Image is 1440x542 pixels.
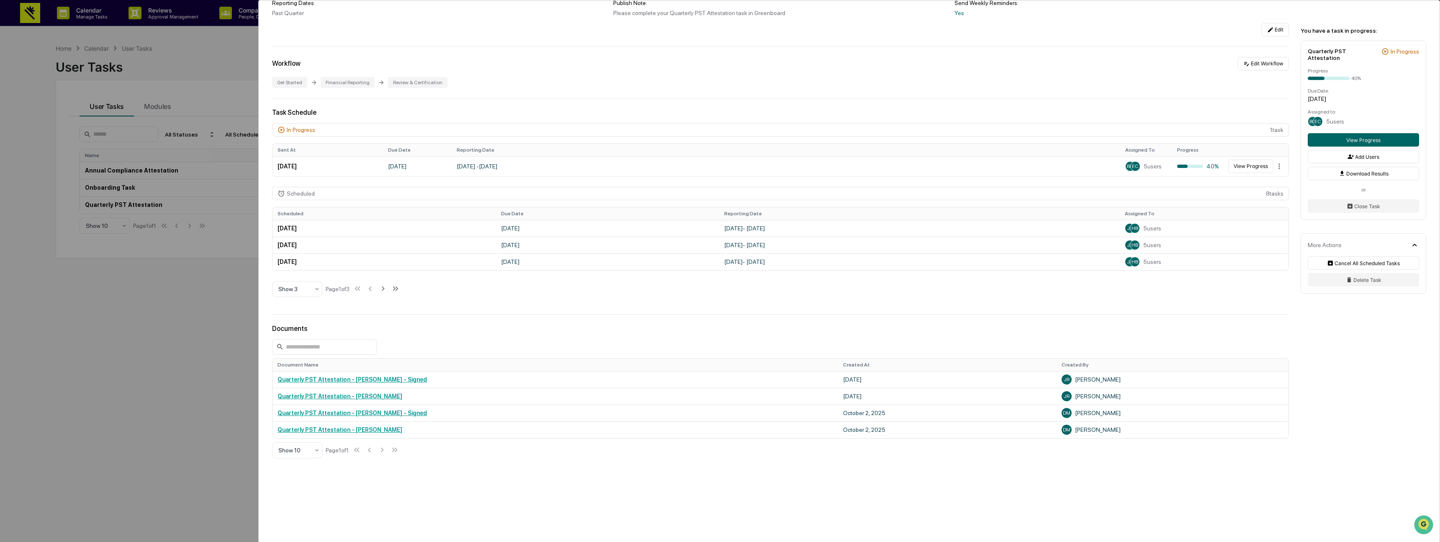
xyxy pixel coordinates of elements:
th: Document Name [273,359,838,371]
th: Progress [1172,144,1224,156]
td: October 2, 2025 [838,405,1057,421]
a: 🖐️Preclearance [5,102,57,117]
span: HB [1131,242,1138,248]
span: BN [1127,163,1134,169]
td: [DATE] [273,156,383,176]
a: Powered byPylon [59,142,101,148]
th: Sent At [273,144,383,156]
td: [DATE] [838,371,1057,388]
div: We're available if you need us! [28,72,106,79]
span: 5 users [1143,258,1161,265]
button: Edit Workflow [1238,57,1289,70]
div: [PERSON_NAME] [1062,391,1283,401]
div: Get Started [272,77,307,88]
span: Preclearance [17,106,54,114]
div: Page 1 of 3 [326,286,350,292]
span: EC [1132,163,1139,169]
div: or [1308,187,1419,193]
div: Please complete your Quarterly PST Attestation task in Greenboard [613,10,948,16]
div: [DATE] [1308,95,1419,102]
div: 🖐️ [8,106,15,113]
div: In Progress [287,126,315,133]
span: DM [1063,410,1070,416]
div: Assigned to: [1308,109,1419,115]
th: Created By [1057,359,1288,371]
td: [DATE] - [DATE] [719,220,1119,237]
td: October 2, 2025 [838,421,1057,438]
span: Attestations [69,106,104,114]
div: 🔎 [8,122,15,129]
span: BN [1309,119,1316,124]
div: [PERSON_NAME] [1062,425,1283,435]
div: Documents [272,325,1289,333]
div: Workflow [272,59,301,67]
div: Progress [1308,68,1419,74]
button: Cancel All Scheduled Tasks [1308,256,1419,270]
span: JR [1127,225,1133,231]
div: Review & Certification [388,77,447,88]
span: 5 users [1326,118,1344,125]
span: Pylon [83,142,101,148]
button: Download Results [1308,167,1419,180]
button: Delete Task [1308,273,1419,286]
div: Quarterly PST Attestation [1308,48,1378,61]
th: Due Date [383,144,452,156]
span: JR [1127,259,1133,265]
span: 5 users [1143,225,1161,232]
td: [DATE] [273,253,496,270]
span: DM [1063,427,1070,433]
span: JR [1064,377,1070,382]
span: HB [1131,225,1138,231]
th: Scheduled [273,207,496,220]
div: Due Date: [1308,88,1419,94]
div: 40% [1351,75,1361,81]
div: Financial Reporting [321,77,375,88]
button: View Progress [1308,133,1419,147]
a: Quarterly PST Attestation - [PERSON_NAME] - Signed [278,410,427,416]
td: [DATE] [273,237,496,253]
span: JR [1064,393,1070,399]
a: Quarterly PST Attestation - [PERSON_NAME] - Signed [278,376,427,383]
button: Close Task [1308,199,1419,213]
div: Start new chat [28,64,137,72]
div: 8 task s [272,187,1289,200]
td: [DATE] - [DATE] [719,253,1119,270]
td: [DATE] [496,220,720,237]
th: Assigned To [1120,144,1172,156]
span: 5 users [1143,242,1161,248]
iframe: Open customer support [1413,514,1436,537]
button: Add Users [1308,150,1419,163]
td: [DATE] [383,156,452,176]
div: 1 task [272,123,1289,137]
div: Task Schedule [272,108,1289,116]
span: Data Lookup [17,121,53,130]
th: Reporting Date [452,144,1120,156]
td: [DATE] [496,237,720,253]
span: 5 users [1144,163,1162,170]
button: Edit [1262,23,1289,36]
div: Page 1 of 1 [326,447,349,454]
th: Due Date [496,207,720,220]
span: EC [1314,119,1321,124]
p: How can we help? [8,18,152,31]
div: Scheduled [287,190,315,197]
td: [DATE] [273,220,496,237]
img: 1746055101610-c473b297-6a78-478c-a979-82029cc54cd1 [8,64,23,79]
div: Past Quarter [272,10,607,16]
td: [DATE] [496,253,720,270]
th: Assigned To [1120,207,1288,220]
div: More Actions [1308,242,1342,248]
button: Start new chat [142,67,152,77]
a: Quarterly PST Attestation - [PERSON_NAME] [278,393,402,400]
div: In Progress [1391,48,1419,55]
div: You have a task in progress: [1301,27,1426,34]
div: Yes [954,10,1289,16]
a: 🗄️Attestations [57,102,107,117]
th: Created At [838,359,1057,371]
span: JR [1127,242,1133,248]
a: Quarterly PST Attestation - [PERSON_NAME] [278,426,402,433]
div: [PERSON_NAME] [1062,374,1283,385]
span: HB [1131,259,1138,265]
